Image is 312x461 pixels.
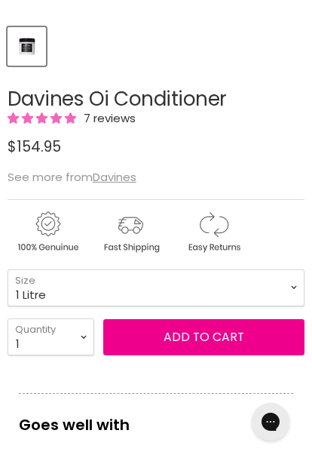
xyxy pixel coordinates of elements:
[244,398,297,446] iframe: Gorgias live chat messenger
[5,23,312,67] div: Product thumbnails
[93,169,136,185] a: Davines
[8,169,136,185] span: See more from
[9,29,44,64] img: Davines Oi Conditioner
[8,27,46,66] button: Davines Oi Conditioner
[8,88,304,110] h1: Davines Oi Conditioner
[8,110,79,126] span: 4.86 stars
[8,209,87,255] img: genuine.gif
[19,393,293,441] p: Goes well with
[103,319,304,355] button: Add to cart
[8,318,94,355] select: Quantity
[90,209,170,255] img: shipping.gif
[79,110,136,126] span: 7 reviews
[8,137,61,157] span: $154.95
[173,209,253,255] img: returns.gif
